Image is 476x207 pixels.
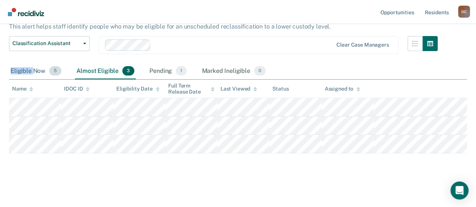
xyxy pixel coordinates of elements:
[75,63,136,80] div: Almost Eligible3
[116,86,160,92] div: Eligibility Date
[254,66,266,76] span: 0
[122,66,134,76] span: 3
[221,86,257,92] div: Last Viewed
[272,86,289,92] div: Status
[458,6,470,18] button: Profile dropdown button
[12,86,33,92] div: Name
[9,63,63,80] div: Eligible Now5
[9,23,331,30] p: This alert helps staff identify people who may be eligible for an unscheduled reclassification to...
[12,40,80,47] span: Classification Assistant
[49,66,61,76] span: 5
[450,181,468,199] div: Open Intercom Messenger
[168,83,214,95] div: Full Term Release Date
[336,42,389,48] div: Clear case managers
[8,8,44,16] img: Recidiviz
[64,86,90,92] div: IDOC ID
[325,86,360,92] div: Assigned to
[458,6,470,18] div: D C
[9,36,90,51] button: Classification Assistant
[148,63,188,80] div: Pending1
[176,66,187,76] span: 1
[200,63,267,80] div: Marked Ineligible0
